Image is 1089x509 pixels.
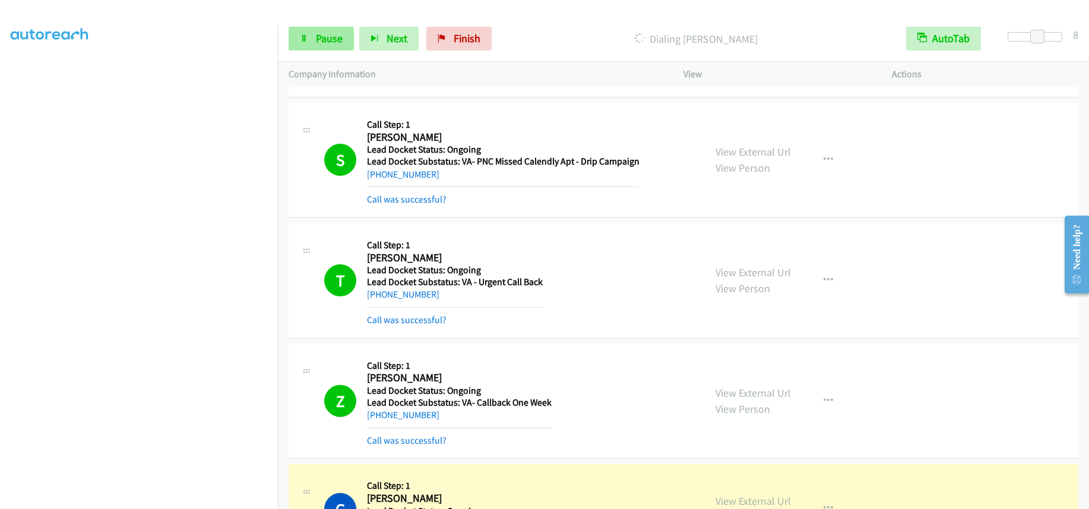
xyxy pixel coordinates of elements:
a: [PHONE_NUMBER] [367,169,439,180]
a: View External Url [716,386,791,400]
a: Call was successful? [367,194,447,205]
h5: Call Step: 1 [367,239,543,251]
a: View Person [716,161,770,175]
a: View External Url [716,145,791,159]
h5: Call Step: 1 [367,480,543,492]
p: Dialing [PERSON_NAME] [508,31,885,47]
a: Pause [289,27,354,50]
h2: [PERSON_NAME] [367,371,552,385]
p: Company Information [289,67,662,81]
p: Actions [892,67,1079,81]
button: Next [359,27,419,50]
a: Call was successful? [367,314,447,325]
a: [PHONE_NUMBER] [367,289,439,300]
span: Finish [454,31,480,45]
h5: Call Step: 1 [367,360,552,372]
h5: Call Step: 1 [367,119,640,131]
h5: Lead Docket Status: Ongoing [367,144,640,156]
h1: Z [324,385,356,417]
h2: [PERSON_NAME] [367,251,543,265]
a: Call was successful? [367,435,447,446]
iframe: Resource Center [1055,207,1089,302]
h2: [PERSON_NAME] [367,131,640,144]
h5: Lead Docket Status: Ongoing [367,264,543,276]
h5: Lead Docket Substatus: VA- PNC Missed Calendly Apt - Drip Campaign [367,156,640,167]
h5: Lead Docket Substatus: VA - Urgent Call Back [367,276,543,288]
h1: T [324,264,356,296]
a: View External Url [716,494,791,508]
h2: [PERSON_NAME] [367,492,543,505]
span: Next [387,31,407,45]
span: Pause [316,31,343,45]
a: View Person [716,402,770,416]
button: AutoTab [906,27,981,50]
a: [PHONE_NUMBER] [367,409,439,421]
p: View [683,67,870,81]
h5: Lead Docket Status: Ongoing [367,385,552,397]
a: View External Url [716,265,791,279]
div: 8 [1073,27,1078,43]
h1: S [324,144,356,176]
h5: Lead Docket Substatus: VA- Callback One Week [367,397,552,409]
a: View Person [716,282,770,295]
a: Finish [426,27,492,50]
